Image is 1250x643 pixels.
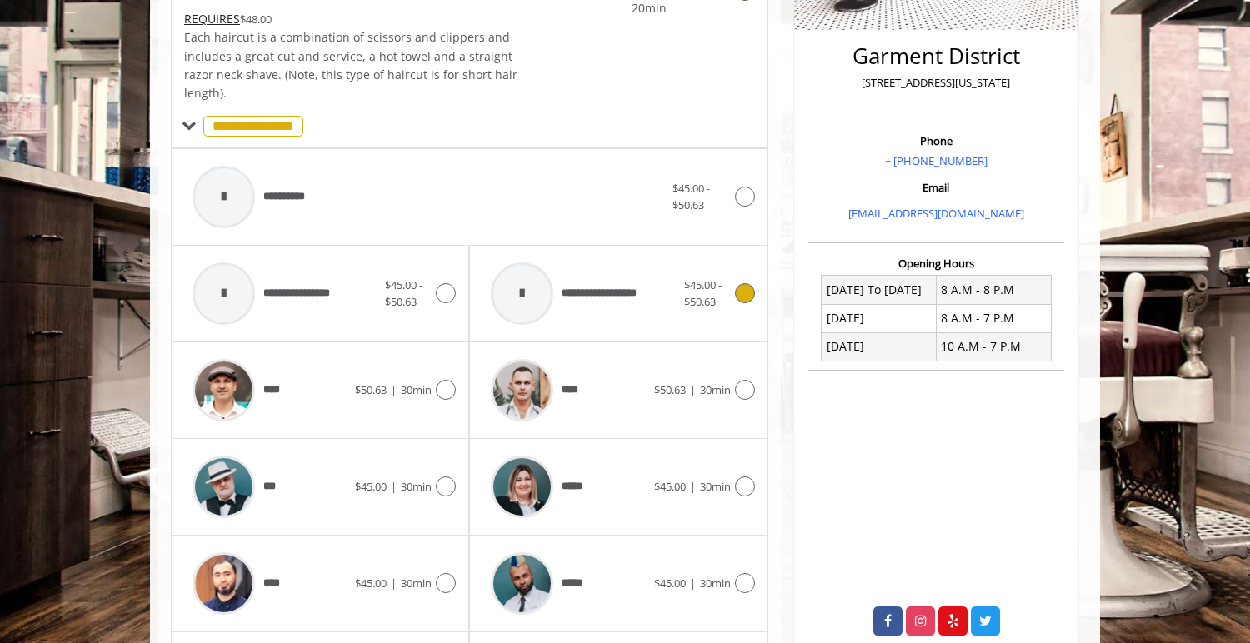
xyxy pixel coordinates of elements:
span: | [690,479,696,494]
span: $45.00 - $50.63 [672,181,710,213]
td: 8 A.M - 7 P.M [936,304,1051,332]
td: [DATE] [822,332,937,361]
span: 30min [700,382,731,397]
span: 30min [401,479,432,494]
div: $48.00 [184,10,519,28]
span: $50.63 [355,382,387,397]
a: [EMAIL_ADDRESS][DOMAIN_NAME] [848,206,1024,221]
a: + [PHONE_NUMBER] [885,153,987,168]
span: 30min [700,576,731,591]
td: 10 A.M - 7 P.M [936,332,1051,361]
td: [DATE] [822,304,937,332]
h3: Phone [812,135,1060,147]
span: $45.00 [355,479,387,494]
span: This service needs some Advance to be paid before we block your appointment [184,11,240,27]
span: $45.00 - $50.63 [385,277,422,310]
span: $45.00 [654,479,686,494]
span: | [391,576,397,591]
h3: Email [812,182,1060,193]
span: $45.00 [355,576,387,591]
h3: Opening Hours [808,257,1064,269]
span: | [690,576,696,591]
span: | [391,382,397,397]
h2: Garment District [812,44,1060,68]
span: 30min [401,382,432,397]
span: | [391,479,397,494]
td: [DATE] To [DATE] [822,276,937,304]
span: 30min [401,576,432,591]
span: $45.00 [654,576,686,591]
span: 30min [700,479,731,494]
span: | [690,382,696,397]
p: [STREET_ADDRESS][US_STATE] [812,74,1060,92]
span: Each haircut is a combination of scissors and clippers and includes a great cut and service, a ho... [184,29,517,101]
span: $45.00 - $50.63 [684,277,722,310]
span: $50.63 [654,382,686,397]
td: 8 A.M - 8 P.M [936,276,1051,304]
